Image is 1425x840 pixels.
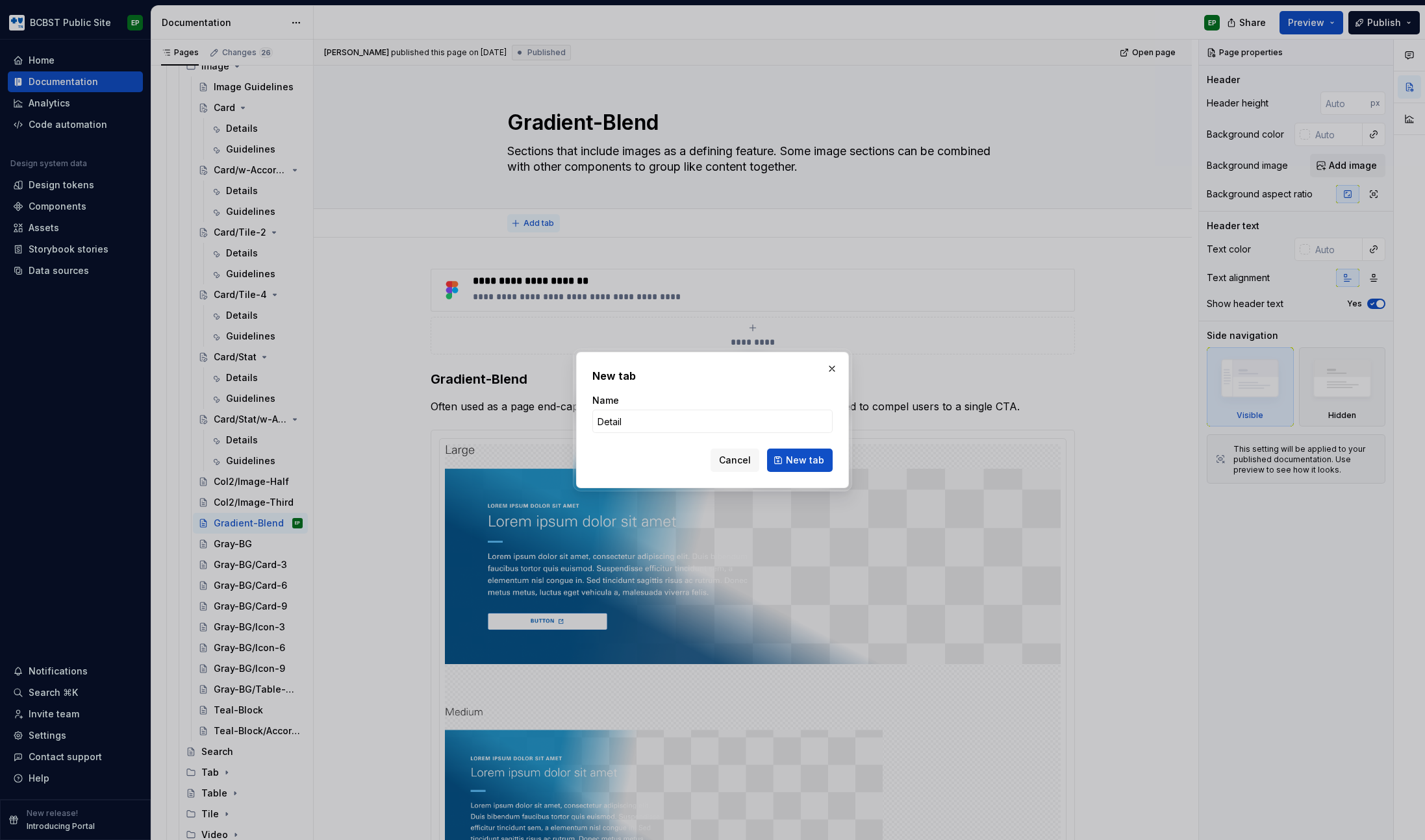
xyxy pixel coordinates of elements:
span: Cancel [719,454,751,467]
h2: New tab [592,368,833,384]
button: Cancel [711,449,759,472]
button: New tab [767,449,833,472]
span: New tab [786,454,824,467]
label: Name [592,394,619,407]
